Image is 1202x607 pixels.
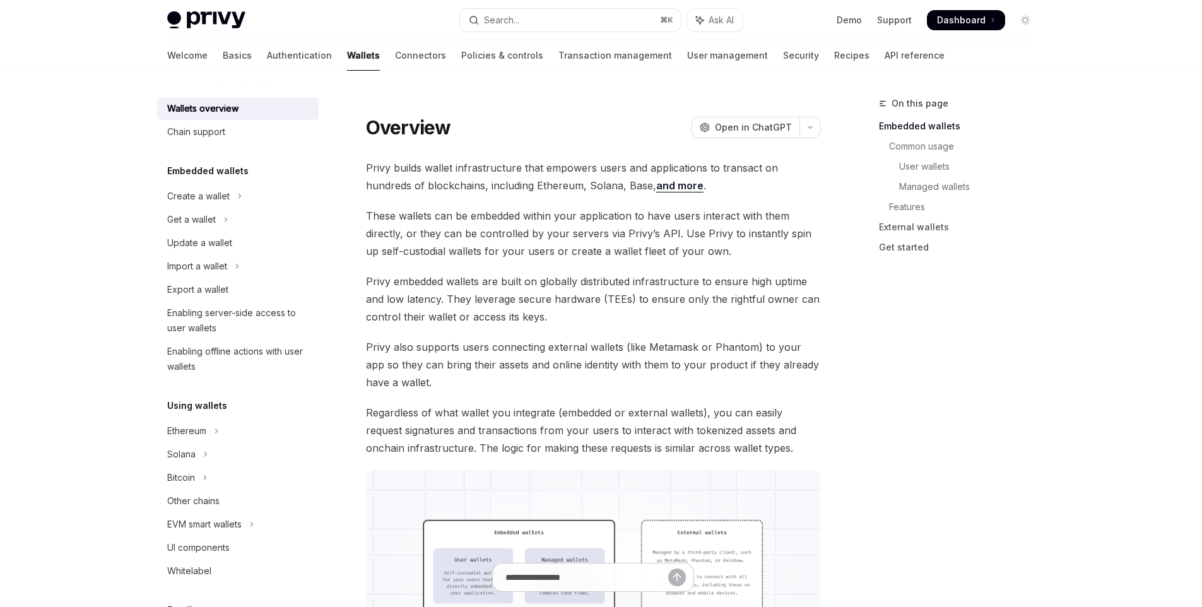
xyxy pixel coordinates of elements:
h5: Embedded wallets [167,163,249,179]
span: ⌘ K [660,15,673,25]
a: Features [879,197,1046,217]
span: These wallets can be embedded within your application to have users interact with them directly, ... [366,207,821,260]
button: Toggle Get a wallet section [157,208,319,231]
a: Security [783,40,819,71]
a: Authentication [267,40,332,71]
div: Update a wallet [167,235,232,250]
h1: Overview [366,116,451,139]
button: Toggle assistant panel [687,9,743,32]
a: UI components [157,536,319,559]
a: Whitelabel [157,560,319,582]
a: Basics [223,40,252,71]
img: light logo [167,11,245,29]
a: Support [877,14,912,27]
div: Search... [484,13,519,28]
div: Create a wallet [167,189,230,204]
a: User management [687,40,768,71]
div: Enabling server-side access to user wallets [167,305,311,336]
span: Privy builds wallet infrastructure that empowers users and applications to transact on hundreds o... [366,159,821,194]
div: Bitcoin [167,470,195,485]
a: Connectors [395,40,446,71]
button: Toggle Import a wallet section [157,255,319,278]
a: and more [656,179,704,192]
button: Toggle EVM smart wallets section [157,513,319,536]
a: Enabling server-side access to user wallets [157,302,319,339]
div: Ethereum [167,423,206,439]
a: Update a wallet [157,232,319,254]
span: Privy also supports users connecting external wallets (like Metamask or Phantom) to your app so t... [366,338,821,391]
a: Demo [837,14,862,27]
a: Other chains [157,490,319,512]
a: Policies & controls [461,40,543,71]
a: Common usage [879,136,1046,156]
div: Whitelabel [167,563,211,579]
button: Toggle Create a wallet section [157,185,319,208]
button: Toggle dark mode [1015,10,1035,30]
a: Transaction management [558,40,672,71]
a: Wallets overview [157,97,319,120]
h5: Using wallets [167,398,227,413]
div: Chain support [167,124,225,139]
a: Recipes [834,40,869,71]
div: Import a wallet [167,259,227,274]
span: Ask AI [709,14,734,27]
a: Welcome [167,40,208,71]
span: On this page [892,96,948,111]
a: User wallets [879,156,1046,177]
button: Send message [668,569,686,586]
a: API reference [885,40,945,71]
div: Get a wallet [167,212,216,227]
a: Enabling offline actions with user wallets [157,340,319,378]
button: Toggle Solana section [157,443,319,466]
button: Toggle Ethereum section [157,420,319,442]
span: Open in ChatGPT [715,121,792,134]
div: Enabling offline actions with user wallets [167,344,311,374]
div: UI components [167,540,230,555]
button: Open search [460,9,681,32]
a: Embedded wallets [879,116,1046,136]
button: Open in ChatGPT [692,117,799,138]
a: External wallets [879,217,1046,237]
div: Wallets overview [167,101,239,116]
div: Export a wallet [167,282,228,297]
a: Managed wallets [879,177,1046,197]
a: Dashboard [927,10,1005,30]
div: Solana [167,447,196,462]
button: Toggle Bitcoin section [157,466,319,489]
a: Get started [879,237,1046,257]
span: Regardless of what wallet you integrate (embedded or external wallets), you can easily request si... [366,404,821,457]
input: Ask a question... [505,563,668,591]
span: Dashboard [937,14,986,27]
a: Chain support [157,121,319,143]
div: EVM smart wallets [167,517,242,532]
a: Export a wallet [157,278,319,301]
div: Other chains [167,493,220,509]
span: Privy embedded wallets are built on globally distributed infrastructure to ensure high uptime and... [366,273,821,326]
a: Wallets [347,40,380,71]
